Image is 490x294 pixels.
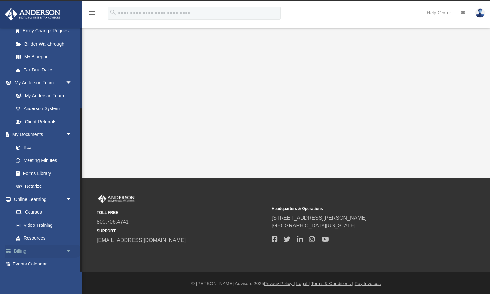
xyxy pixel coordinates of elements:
[9,63,82,76] a: Tax Due Dates
[272,215,367,221] a: [STREET_ADDRESS][PERSON_NAME]
[66,76,79,90] span: arrow_drop_down
[5,193,79,206] a: Online Learningarrow_drop_down
[97,228,267,234] small: SUPPORT
[88,12,96,17] a: menu
[97,194,136,203] img: Anderson Advisors Platinum Portal
[9,115,79,128] a: Client Referrals
[82,280,490,287] div: © [PERSON_NAME] Advisors 2025
[97,237,186,243] a: [EMAIL_ADDRESS][DOMAIN_NAME]
[475,8,485,18] img: User Pic
[9,154,79,167] a: Meeting Minutes
[88,9,96,17] i: menu
[9,232,79,245] a: Resources
[296,281,310,286] a: Legal |
[9,37,82,50] a: Binder Walkthrough
[3,8,62,21] img: Anderson Advisors Platinum Portal
[9,102,79,115] a: Anderson System
[264,281,295,286] a: Privacy Policy |
[109,9,117,16] i: search
[5,128,79,141] a: My Documentsarrow_drop_down
[9,180,79,193] a: Notarize
[5,76,79,89] a: My Anderson Teamarrow_drop_down
[9,167,75,180] a: Forms Library
[5,245,82,258] a: Billingarrow_drop_down
[9,219,75,232] a: Video Training
[9,89,75,102] a: My Anderson Team
[9,141,75,154] a: Box
[97,210,267,216] small: TOLL FREE
[9,206,79,219] a: Courses
[66,193,79,206] span: arrow_drop_down
[311,281,353,286] a: Terms & Conditions |
[97,219,129,225] a: 800.706.4741
[272,206,442,212] small: Headquarters & Operations
[66,245,79,258] span: arrow_drop_down
[5,258,82,271] a: Events Calendar
[9,50,79,64] a: My Blueprint
[355,281,381,286] a: Pay Invoices
[272,223,356,228] a: [GEOGRAPHIC_DATA][US_STATE]
[9,25,82,38] a: Entity Change Request
[66,128,79,142] span: arrow_drop_down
